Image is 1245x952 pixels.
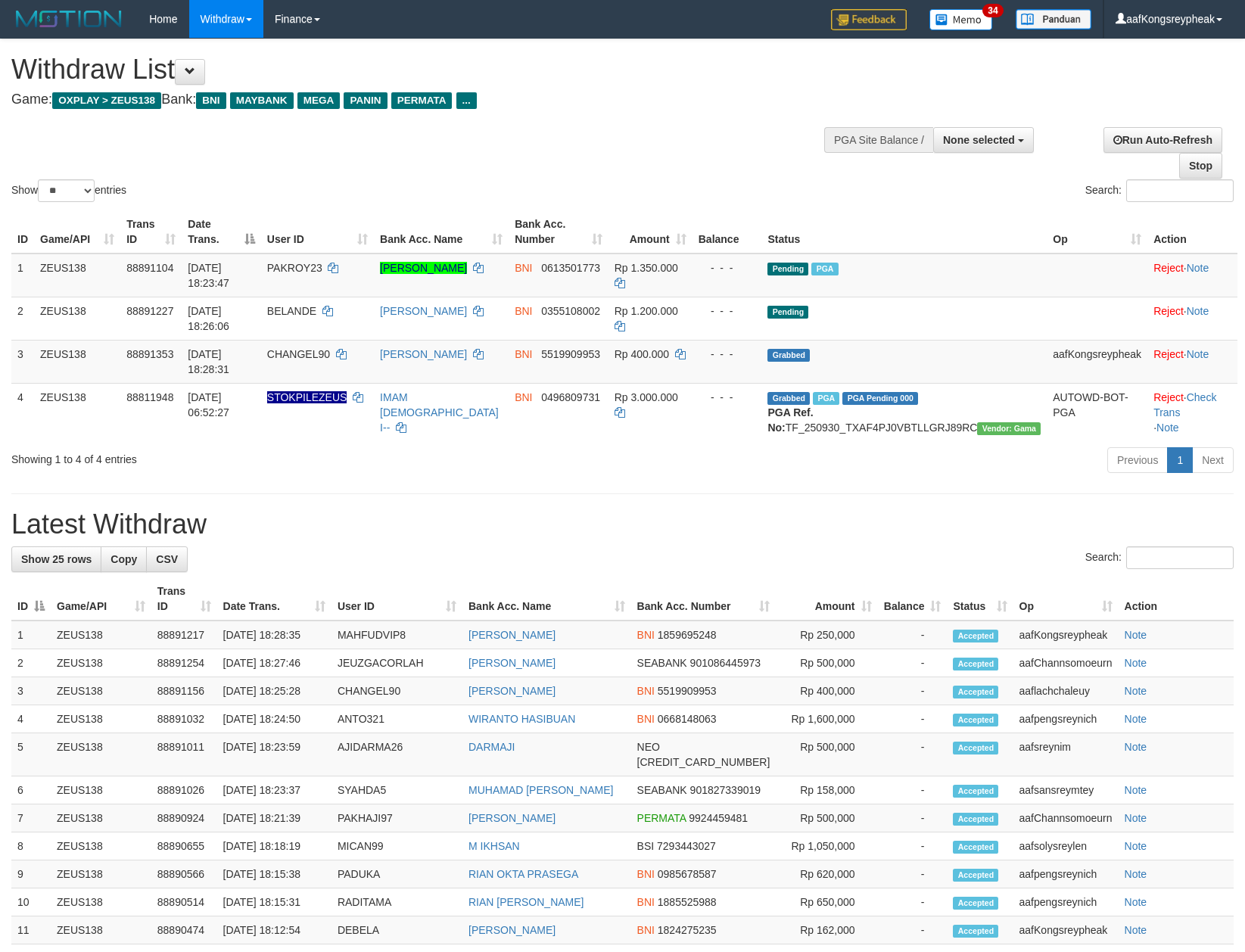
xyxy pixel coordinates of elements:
span: Copy 901827339019 to clipboard [690,784,761,796]
span: BNI [637,868,655,880]
span: Copy 0496809731 to clipboard [541,391,600,403]
td: aafChannsomoeurn [1013,804,1119,832]
td: - [878,649,948,677]
td: MICAN99 [331,832,462,860]
a: M IKHSAN [468,840,520,852]
span: Copy 7293443027 to clipboard [657,840,716,852]
div: PGA Site Balance / [824,127,933,153]
img: Button%20Memo.svg [929,9,993,30]
td: Rp 1,050,000 [776,832,877,860]
select: Showentries [38,179,95,202]
a: [PERSON_NAME] [468,685,556,697]
td: aafsansreymtey [1013,776,1119,804]
span: Rp 1.350.000 [615,262,678,274]
th: Balance: activate to sort column ascending [878,577,948,621]
td: aafKongsreypheak [1047,340,1147,383]
th: User ID: activate to sort column ascending [261,210,374,254]
a: CSV [146,546,188,572]
td: 3 [11,677,51,705]
th: Amount: activate to sort column ascending [776,577,877,621]
th: Date Trans.: activate to sort column ascending [217,577,331,621]
span: SEABANK [637,657,687,669]
span: 88891104 [126,262,173,274]
span: Marked by aafsreyleap [813,392,839,405]
div: - - - [699,260,756,275]
td: 8 [11,832,51,860]
span: Accepted [953,714,998,726]
a: Copy [101,546,147,572]
td: · [1147,254,1237,297]
td: 88890566 [151,860,217,888]
span: MAYBANK [230,92,294,109]
span: Accepted [953,869,998,882]
td: ZEUS138 [51,621,151,649]
th: Action [1147,210,1237,254]
div: - - - [699,303,756,319]
span: 88891353 [126,348,173,360]
span: Marked by aafpengsreynich [811,263,838,275]
a: Note [1125,741,1147,753]
a: Note [1125,713,1147,725]
td: Rp 650,000 [776,888,877,916]
span: BSI [637,840,655,852]
span: BNI [196,92,226,109]
a: Run Auto-Refresh [1103,127,1222,153]
th: Bank Acc. Name: activate to sort column ascending [374,210,509,254]
img: panduan.png [1016,9,1091,30]
span: Copy 9924459481 to clipboard [689,812,748,824]
span: MEGA [297,92,341,109]
td: ZEUS138 [34,297,120,340]
td: 88890924 [151,804,217,832]
th: Status: activate to sort column ascending [947,577,1013,621]
a: Note [1187,305,1209,317]
td: TF_250930_TXAF4PJ0VBTLLGRJ89RC [761,383,1047,441]
span: Accepted [953,813,998,826]
td: 1 [11,621,51,649]
span: Grabbed [767,349,810,362]
td: Rp 250,000 [776,621,877,649]
td: 88891026 [151,776,217,804]
a: Note [1187,348,1209,360]
th: Trans ID: activate to sort column ascending [120,210,182,254]
td: [DATE] 18:24:50 [217,705,331,733]
input: Search: [1126,179,1234,202]
td: PADUKA [331,860,462,888]
span: Copy 5519909953 to clipboard [658,685,717,697]
a: IMAM [DEMOGRAPHIC_DATA] I-- [380,391,499,434]
td: aafChannsomoeurn [1013,649,1119,677]
td: aaflachchaleuy [1013,677,1119,705]
td: - [878,804,948,832]
span: BNI [515,348,532,360]
td: Rp 500,000 [776,733,877,776]
td: [DATE] 18:27:46 [217,649,331,677]
th: Action [1119,577,1234,621]
td: Rp 1,600,000 [776,705,877,733]
img: MOTION_logo.png [11,8,126,30]
span: Rp 1.200.000 [615,305,678,317]
label: Search: [1085,179,1234,202]
td: AJIDARMA26 [331,733,462,776]
td: 7 [11,804,51,832]
td: 6 [11,776,51,804]
td: - [878,705,948,733]
span: Nama rekening ada tanda titik/strip, harap diedit [267,391,347,403]
span: Accepted [953,897,998,910]
td: Rp 162,000 [776,916,877,944]
span: CSV [156,553,178,565]
span: BNI [515,391,532,403]
th: User ID: activate to sort column ascending [331,577,462,621]
td: Rp 620,000 [776,860,877,888]
a: Previous [1107,447,1168,473]
td: MAHFUDVIP8 [331,621,462,649]
td: 11 [11,916,51,944]
th: Date Trans.: activate to sort column descending [182,210,260,254]
td: 88891011 [151,733,217,776]
td: PAKHAJI97 [331,804,462,832]
span: Show 25 rows [21,553,92,565]
span: ... [456,92,477,109]
label: Search: [1085,546,1234,569]
span: Copy 1885525988 to clipboard [658,896,717,908]
td: - [878,677,948,705]
a: Note [1125,840,1147,852]
td: ZEUS138 [51,888,151,916]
